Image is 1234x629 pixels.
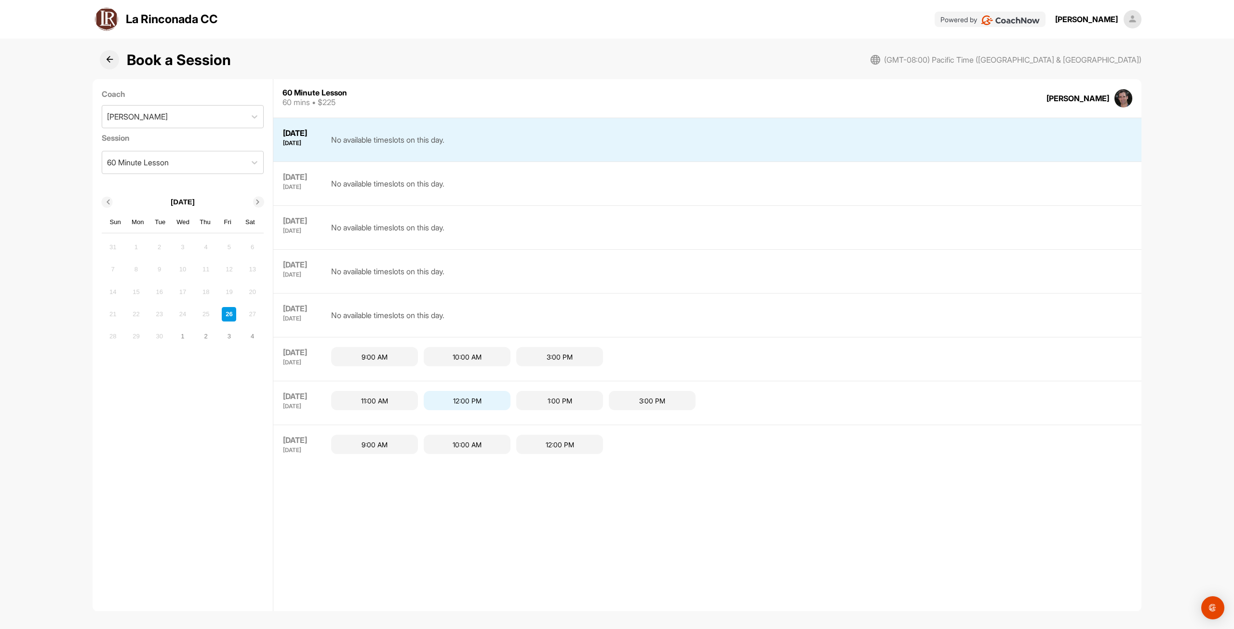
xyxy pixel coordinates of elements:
[245,262,260,277] div: Not available Saturday, September 13th, 2025
[199,262,213,277] div: Not available Thursday, September 11th, 2025
[107,157,169,168] div: 60 Minute Lesson
[199,240,213,254] div: Not available Thursday, September 4th, 2025
[221,216,234,228] div: Fri
[222,284,236,299] div: Not available Friday, September 19th, 2025
[940,14,977,25] p: Powered by
[106,329,120,344] div: Not available Sunday, September 28th, 2025
[102,132,264,144] label: Session
[129,262,143,277] div: Not available Monday, September 8th, 2025
[126,11,218,28] p: La Rinconada CC
[516,347,603,366] div: 3:00 PM
[424,435,510,454] div: 10:00 AM
[1124,10,1142,28] img: square_default-ef6cabf814de5a2bf16c804365e32c732080f9872bdf737d349900a9daf73cf9.png
[175,284,190,299] div: Not available Wednesday, September 17th, 2025
[245,307,260,321] div: Not available Saturday, September 27th, 2025
[132,216,144,228] div: Mon
[176,216,189,228] div: Wed
[106,284,120,299] div: Not available Sunday, September 14th, 2025
[222,240,236,254] div: Not available Friday, September 5th, 2025
[331,128,444,152] div: No available timeslots on this day.
[129,329,143,344] div: Not available Monday, September 29th, 2025
[222,307,236,321] div: Not available Friday, September 26th, 2025
[283,172,322,182] div: [DATE]
[129,307,143,321] div: Not available Monday, September 22nd, 2025
[152,262,167,277] div: Not available Tuesday, September 9th, 2025
[222,329,236,344] div: Choose Friday, October 3rd, 2025
[245,329,260,344] div: Choose Saturday, October 4th, 2025
[199,329,213,344] div: Choose Thursday, October 2nd, 2025
[884,54,1141,66] span: (GMT-08:00) Pacific Time ([GEOGRAPHIC_DATA] & [GEOGRAPHIC_DATA])
[331,172,444,196] div: No available timeslots on this day.
[331,391,418,410] div: 11:00 AM
[244,216,256,228] div: Sat
[424,391,510,410] div: 12:00 PM
[283,447,322,453] div: [DATE]
[331,259,444,283] div: No available timeslots on this day.
[199,216,212,228] div: Thu
[1114,89,1133,107] img: square_5027e2341d9045fb2fbe9f18383d5129.jpg
[331,435,418,454] div: 9:00 AM
[1055,13,1118,25] div: [PERSON_NAME]
[981,15,1040,25] img: CoachNow
[107,111,168,122] div: [PERSON_NAME]
[129,240,143,254] div: Not available Monday, September 1st, 2025
[283,316,322,321] div: [DATE]
[95,8,118,31] img: logo
[106,307,120,321] div: Not available Sunday, September 21st, 2025
[282,89,347,96] div: 60 Minute Lesson
[331,347,418,366] div: 9:00 AM
[175,262,190,277] div: Not available Wednesday, September 10th, 2025
[283,184,322,190] div: [DATE]
[283,391,322,401] div: [DATE]
[283,272,322,278] div: [DATE]
[222,262,236,277] div: Not available Friday, September 12th, 2025
[283,435,322,445] div: [DATE]
[152,240,167,254] div: Not available Tuesday, September 2nd, 2025
[152,329,167,344] div: Not available Tuesday, September 30th, 2025
[609,391,696,410] div: 3:00 PM
[283,360,322,365] div: [DATE]
[175,240,190,254] div: Not available Wednesday, September 3rd, 2025
[102,88,264,100] label: Coach
[516,435,603,454] div: 12:00 PM
[283,403,322,409] div: [DATE]
[424,347,510,366] div: 10:00 AM
[245,240,260,254] div: Not available Saturday, September 6th, 2025
[331,303,444,327] div: No available timeslots on this day.
[1201,596,1224,619] div: Open Intercom Messenger
[871,55,880,65] img: svg+xml;base64,PHN2ZyB3aWR0aD0iMjAiIGhlaWdodD0iMjAiIHZpZXdCb3g9IjAgMCAyMCAyMCIgZmlsbD0ibm9uZSIgeG...
[283,215,322,226] div: [DATE]
[127,49,231,71] h1: Book a Session
[106,262,120,277] div: Not available Sunday, September 7th, 2025
[175,307,190,321] div: Not available Wednesday, September 24th, 2025
[175,329,190,344] div: Choose Wednesday, October 1st, 2025
[283,259,322,270] div: [DATE]
[109,216,121,228] div: Sun
[199,307,213,321] div: Not available Thursday, September 25th, 2025
[283,128,322,138] div: [DATE]
[282,96,347,108] div: 60 mins • $225
[331,215,444,240] div: No available timeslots on this day.
[245,284,260,299] div: Not available Saturday, September 20th, 2025
[171,197,195,208] p: [DATE]
[152,307,167,321] div: Not available Tuesday, September 23rd, 2025
[199,284,213,299] div: Not available Thursday, September 18th, 2025
[283,303,322,314] div: [DATE]
[283,140,322,146] div: [DATE]
[106,240,120,254] div: Not available Sunday, August 31st, 2025
[129,284,143,299] div: Not available Monday, September 15th, 2025
[516,391,603,410] div: 1:00 PM
[105,239,261,345] div: month 2025-09
[283,347,322,358] div: [DATE]
[154,216,167,228] div: Tue
[152,284,167,299] div: Not available Tuesday, September 16th, 2025
[283,228,322,234] div: [DATE]
[1046,93,1109,104] div: [PERSON_NAME]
